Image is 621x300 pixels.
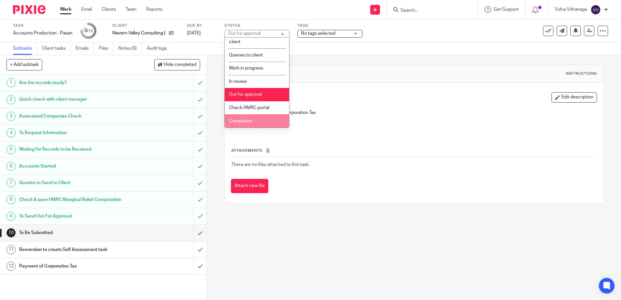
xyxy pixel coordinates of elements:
p: Post the YE journals in Xero [231,123,596,129]
img: svg%3E [590,5,601,15]
button: + Add subtask [6,59,42,70]
a: Audit logs [147,42,172,55]
span: Completed [229,119,252,123]
span: Work in progress [229,66,263,70]
span: In review [229,79,247,84]
label: Client [112,23,179,28]
input: Search [400,8,458,14]
div: 3 [6,112,16,121]
h1: Queries to Send to Client [19,178,131,188]
a: Reports [146,6,162,13]
div: 5 [6,145,16,154]
div: 6 [6,162,16,171]
label: Task [13,23,72,28]
div: 12 [6,262,16,271]
a: Email [81,6,92,13]
button: Attach new file [231,179,268,194]
h1: To Send Out For Approval [19,211,131,221]
h1: Associated Companies Check [19,111,131,121]
a: Team [126,6,136,13]
span: Get Support [494,7,519,12]
h1: Payment of Corporation Tax [19,261,131,271]
label: Due by [187,23,216,28]
h1: Remember to create Self Assessment task [19,245,131,255]
div: 4 [6,128,16,137]
span: Check HMRC portal [229,106,269,110]
h1: Check & save HMRC Marginal Relief Computation [19,195,131,205]
a: Files [99,42,113,55]
span: Attachments [231,149,262,152]
label: Status [224,23,289,28]
div: 8 [6,195,16,204]
div: 2 [6,95,16,104]
h1: Accounts Started [19,161,131,171]
h1: To Be Submitted [245,70,428,77]
a: Clients [102,6,116,13]
span: Hide completed [164,62,196,68]
span: [DATE] [187,31,201,35]
a: Emails [76,42,94,55]
p: Vidva Vithanage [555,6,587,13]
h1: To Request Information [19,128,131,138]
label: Tags [298,23,362,28]
div: 11 [6,245,16,254]
a: Notes (0) [118,42,142,55]
span: Queries to client [229,53,263,57]
h1: To Be Submitted [19,228,131,238]
button: Edit description [551,92,597,103]
div: 1 [6,78,16,87]
a: Work [60,6,71,13]
h1: Are the records ready? [19,78,131,88]
div: Instructions [566,71,597,76]
div: Accounts Production - Pasan [13,30,72,36]
div: Out for approval [228,31,261,36]
span: Out for approval [229,92,262,97]
a: Client tasks [42,42,71,55]
div: 7 [6,178,16,187]
p: Submit the Accounts and Corporation Tax [231,109,596,116]
span: No tags selected [301,31,336,36]
div: 9 [84,27,93,34]
h1: Waiting for Records to be Received [19,144,131,154]
small: /12 [87,29,93,33]
p: Nevern Valley Consulting Ltd [112,30,166,36]
a: Subtasks [13,42,37,55]
h1: Quick check with client manager [19,94,131,104]
span: There are no files attached to this task. [231,162,310,167]
div: 10 [6,228,16,237]
div: 9 [6,212,16,221]
img: Pixie [13,5,45,14]
button: Hide completed [154,59,200,70]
